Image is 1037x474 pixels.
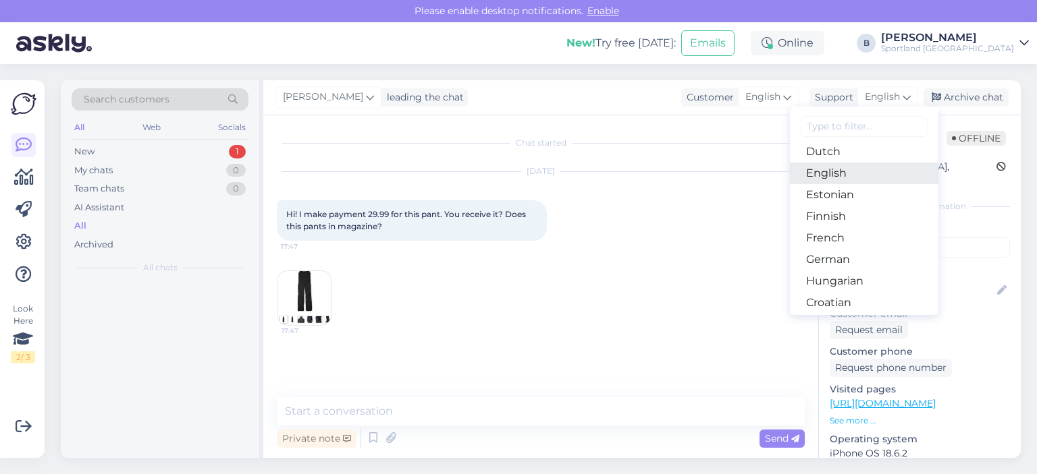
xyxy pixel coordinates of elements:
a: [URL][DOMAIN_NAME] [830,397,936,409]
div: Customer [681,90,734,105]
b: New! [566,36,595,49]
div: Archived [74,238,113,251]
a: Croatian [790,292,938,314]
div: Request email [830,321,908,339]
img: Attachment [277,271,331,325]
button: Emails [681,30,735,56]
div: 0 [226,182,246,196]
div: Socials [215,119,248,136]
span: 17:47 [281,241,331,251]
p: Operating system [830,432,1010,446]
img: Askly Logo [11,91,36,117]
div: B [857,34,876,53]
span: Send [765,432,799,444]
span: Hi! I make payment 29.99 for this pant. You receive it? Does this pants in magazine? [286,209,528,231]
div: Support [809,90,853,105]
span: 17:47 [282,326,332,336]
div: Look Here [11,303,35,363]
div: Request phone number [830,359,952,377]
p: Customer phone [830,345,1010,359]
span: Offline [947,131,1006,146]
div: Online [751,31,824,55]
span: Search customers [84,92,169,107]
div: [PERSON_NAME] [881,32,1014,43]
a: Dutch [790,141,938,162]
div: All [74,219,86,233]
span: Enable [583,5,623,17]
div: AI Assistant [74,201,124,214]
a: German [790,249,938,270]
div: Private note [277,429,356,448]
div: Sportland [GEOGRAPHIC_DATA] [881,43,1014,54]
div: leading the chat [381,90,464,105]
div: Try free [DATE]: [566,35,676,51]
span: All chats [143,262,178,274]
p: iPhone OS 18.6.2 [830,446,1010,461]
div: My chats [74,164,113,177]
div: [DATE] [277,165,805,177]
div: Web [140,119,163,136]
div: 1 [229,145,246,158]
a: French [790,227,938,249]
p: Visited pages [830,382,1010,396]
a: Hungarian [790,270,938,292]
a: Estonian [790,184,938,206]
span: [PERSON_NAME] [283,90,363,105]
div: Archive chat [924,88,1009,107]
span: English [745,90,780,105]
div: 0 [226,164,246,177]
a: Finnish [790,206,938,227]
div: All [72,119,87,136]
a: [PERSON_NAME]Sportland [GEOGRAPHIC_DATA] [881,32,1029,54]
div: 2 / 3 [11,351,35,363]
a: English [790,162,938,184]
div: Team chats [74,182,124,196]
p: See more ... [830,415,1010,427]
div: Chat started [277,137,805,149]
span: English [865,90,900,105]
input: Type to filter... [801,116,928,137]
div: New [74,145,95,158]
